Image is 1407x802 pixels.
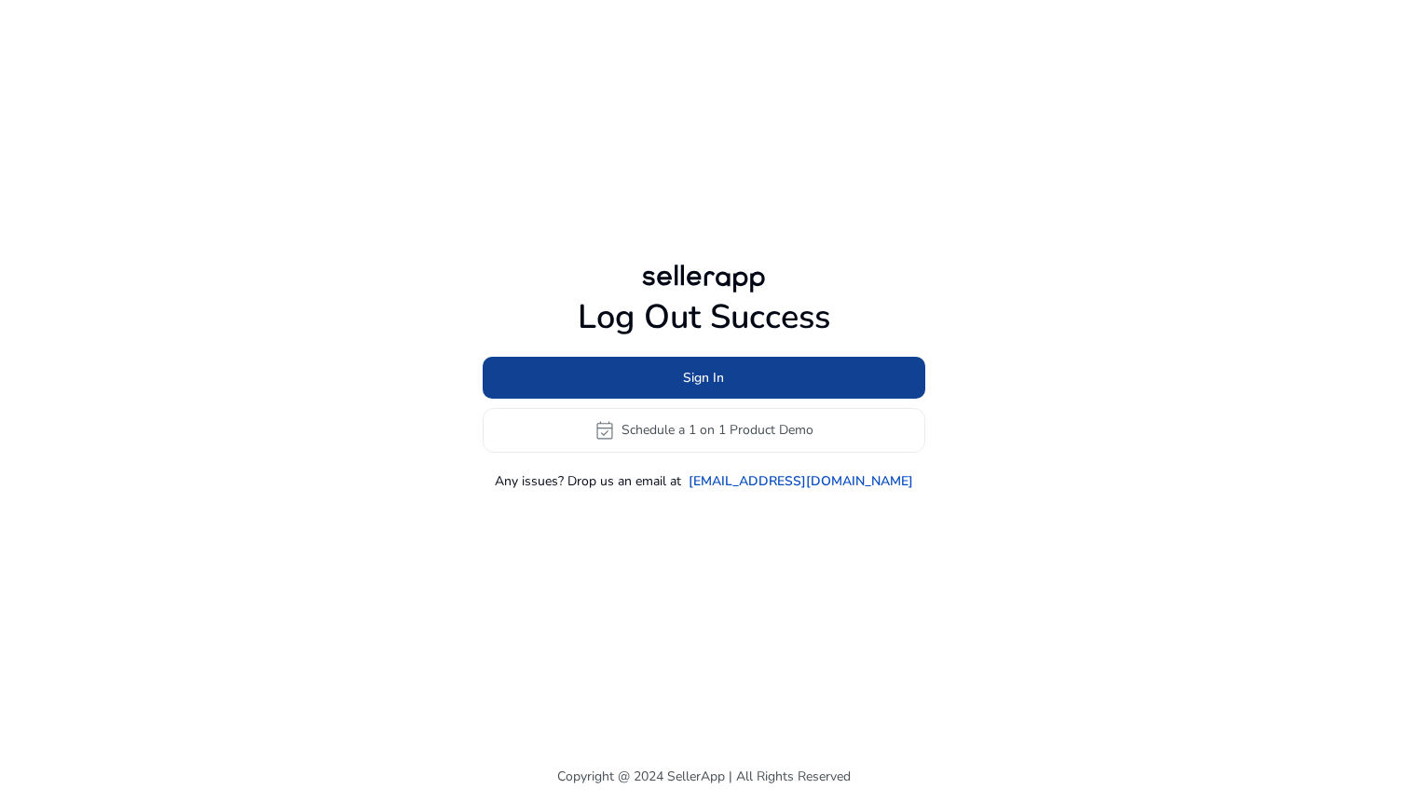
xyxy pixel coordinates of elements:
a: [EMAIL_ADDRESS][DOMAIN_NAME] [689,471,913,491]
p: Any issues? Drop us an email at [495,471,681,491]
h1: Log Out Success [483,297,925,337]
button: event_availableSchedule a 1 on 1 Product Demo [483,408,925,453]
button: Sign In [483,357,925,399]
span: event_available [594,419,616,442]
span: Sign In [683,368,724,387]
